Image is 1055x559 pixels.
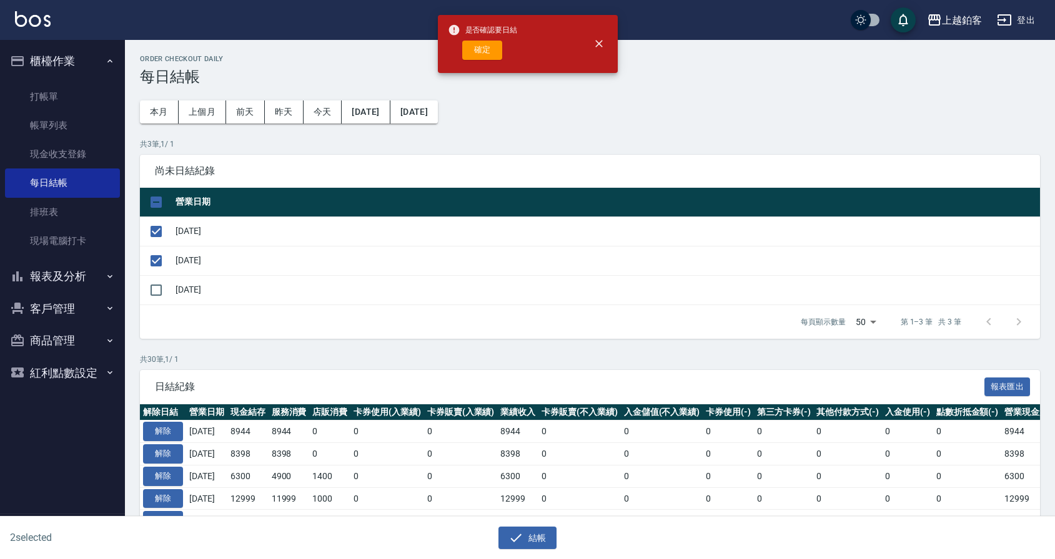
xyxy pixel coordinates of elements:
[813,420,882,443] td: 0
[269,420,310,443] td: 8944
[227,420,269,443] td: 8944
[140,404,186,420] th: 解除日結
[703,420,754,443] td: 0
[882,443,933,465] td: 0
[143,444,183,464] button: 解除
[155,381,984,393] span: 日結紀錄
[342,100,390,124] button: [DATE]
[143,489,183,508] button: 解除
[621,443,703,465] td: 0
[621,510,703,532] td: 0
[140,139,1040,150] p: 共 3 筆, 1 / 1
[5,324,120,357] button: 商品管理
[227,443,269,465] td: 8398
[448,24,518,36] span: 是否確認要日結
[172,216,1040,246] td: [DATE]
[703,443,754,465] td: 0
[5,82,120,111] a: 打帳單
[621,487,703,510] td: 0
[585,30,613,57] button: close
[424,420,498,443] td: 0
[813,443,882,465] td: 0
[15,11,51,27] img: Logo
[424,510,498,532] td: 0
[155,165,1025,177] span: 尚未日結紀錄
[309,443,350,465] td: 0
[424,404,498,420] th: 卡券販賣(入業績)
[309,404,350,420] th: 店販消費
[813,510,882,532] td: 0
[703,465,754,487] td: 0
[227,510,269,532] td: 8799
[933,487,1002,510] td: 0
[538,443,621,465] td: 0
[754,420,814,443] td: 0
[186,487,227,510] td: [DATE]
[309,487,350,510] td: 1000
[186,465,227,487] td: [DATE]
[269,487,310,510] td: 11999
[882,465,933,487] td: 0
[901,316,961,328] p: 第 1–3 筆 共 3 筆
[140,55,1040,63] h2: Order checkout daily
[390,100,438,124] button: [DATE]
[497,404,538,420] th: 業績收入
[538,510,621,532] td: 0
[538,465,621,487] td: 0
[186,443,227,465] td: [DATE]
[186,510,227,532] td: [DATE]
[5,45,120,77] button: 櫃檯作業
[813,487,882,510] td: 0
[5,111,120,140] a: 帳單列表
[350,443,424,465] td: 0
[172,188,1040,217] th: 營業日期
[462,41,502,60] button: 確定
[754,487,814,510] td: 0
[703,404,754,420] th: 卡券使用(-)
[813,465,882,487] td: 0
[186,420,227,443] td: [DATE]
[703,510,754,532] td: 0
[498,527,557,550] button: 結帳
[933,465,1002,487] td: 0
[350,487,424,510] td: 0
[424,465,498,487] td: 0
[497,465,538,487] td: 6300
[227,404,269,420] th: 現金結存
[350,420,424,443] td: 0
[172,275,1040,304] td: [DATE]
[621,465,703,487] td: 0
[754,510,814,532] td: 0
[350,510,424,532] td: 0
[922,7,987,33] button: 上越鉑客
[933,420,1002,443] td: 0
[424,487,498,510] td: 0
[984,377,1031,397] button: 報表匯出
[538,487,621,510] td: 0
[497,487,538,510] td: 12999
[621,404,703,420] th: 入金儲值(不入業績)
[143,467,183,486] button: 解除
[227,465,269,487] td: 6300
[882,404,933,420] th: 入金使用(-)
[309,465,350,487] td: 1400
[179,100,226,124] button: 上個月
[933,443,1002,465] td: 0
[813,404,882,420] th: 其他付款方式(-)
[5,198,120,226] a: 排班表
[265,100,304,124] button: 昨天
[497,443,538,465] td: 8398
[227,487,269,510] td: 12999
[882,510,933,532] td: 0
[984,380,1031,392] a: 報表匯出
[621,420,703,443] td: 0
[140,354,1040,365] p: 共 30 筆, 1 / 1
[538,404,621,420] th: 卡券販賣(不入業績)
[5,140,120,168] a: 現金收支登錄
[497,510,538,532] td: 8799
[350,465,424,487] td: 0
[882,420,933,443] td: 0
[140,68,1040,85] h3: 每日結帳
[309,420,350,443] td: 0
[538,420,621,443] td: 0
